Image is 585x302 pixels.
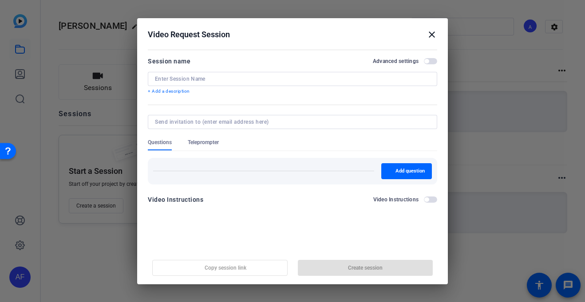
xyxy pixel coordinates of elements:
div: Video Instructions [148,194,203,205]
span: Add question [395,168,425,175]
h2: Advanced settings [373,58,419,65]
button: Add question [381,163,432,179]
span: Questions [148,139,172,146]
div: Video Request Session [148,29,437,40]
div: Session name [148,56,190,67]
h2: Video Instructions [373,196,419,203]
input: Send invitation to (enter email address here) [155,118,427,126]
span: Teleprompter [188,139,219,146]
mat-icon: close [427,29,437,40]
input: Enter Session Name [155,75,430,82]
p: + Add a description [148,88,437,95]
